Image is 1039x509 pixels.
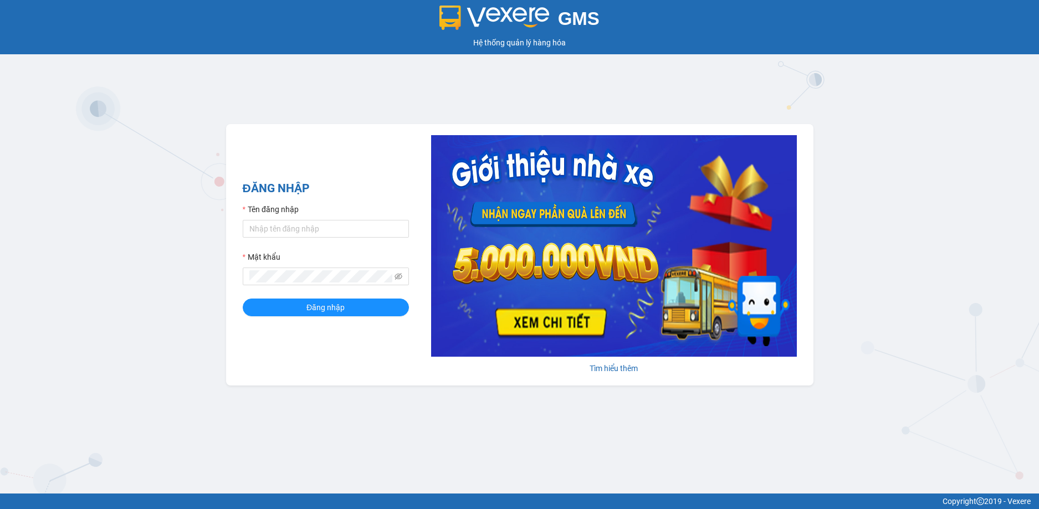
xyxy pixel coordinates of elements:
div: Copyright 2019 - Vexere [8,495,1031,507]
label: Tên đăng nhập [243,203,299,215]
label: Mật khẩu [243,251,280,263]
h2: ĐĂNG NHẬP [243,179,409,198]
img: logo 2 [439,6,549,30]
a: GMS [439,17,600,25]
img: banner-0 [431,135,797,357]
span: GMS [558,8,600,29]
span: eye-invisible [395,273,402,280]
input: Mật khẩu [249,270,392,282]
div: Hệ thống quản lý hàng hóa [3,37,1036,49]
span: Đăng nhập [306,301,345,313]
input: Tên đăng nhập [243,220,409,238]
div: Tìm hiểu thêm [431,362,797,374]
span: copyright [976,497,984,505]
button: Đăng nhập [243,299,409,316]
